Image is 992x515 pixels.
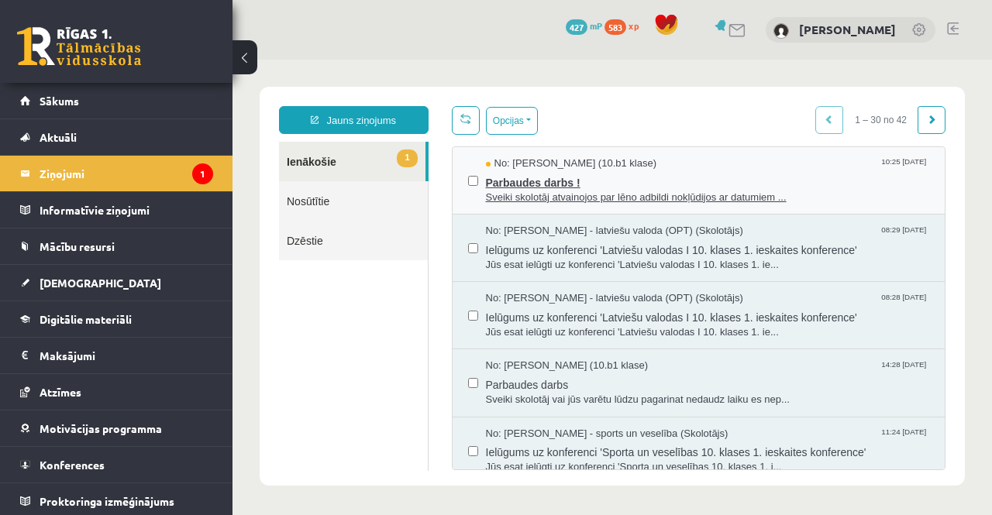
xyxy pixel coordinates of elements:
[649,97,697,108] span: 10:25 [DATE]
[253,97,697,145] a: No: [PERSON_NAME] (10.b1 klase) 10:25 [DATE] Parbaudes darbs ! Sveiki skolotāj atvainojos par lēn...
[40,421,162,435] span: Motivācijas programma
[253,47,305,75] button: Opcijas
[253,131,697,146] span: Sveiki skolotāj atvainojos par lēno adbildi nokļūdijos ar datumiem ...
[40,276,161,290] span: [DEMOGRAPHIC_DATA]
[590,19,602,32] span: mP
[46,46,196,74] a: Jauns ziņojums
[20,410,213,446] a: Motivācijas programma
[20,265,213,300] a: [DEMOGRAPHIC_DATA]
[253,179,697,198] span: Ielūgums uz konferenci 'Latviešu valodas I 10. klases 1. ieskaites konference'
[46,82,193,122] a: 1Ienākošie
[611,46,686,74] span: 1 – 30 no 42
[253,299,697,347] a: No: [PERSON_NAME] (10.b1 klase) 14:28 [DATE] Parbaudes darbs Sveiki skolotāj vai jūs varētu lūdzu...
[649,367,697,379] span: 11:24 [DATE]
[253,198,697,213] span: Jūs esat ielūgti uz konferenci 'Latviešu valodas I 10. klases 1. ie...
[40,312,132,326] span: Digitālie materiāli
[604,19,646,32] a: 583 xp
[253,367,496,382] span: No: [PERSON_NAME] - sports un veselība (Skolotājs)
[20,156,213,191] a: Ziņojumi1
[40,458,105,472] span: Konferences
[253,400,697,415] span: Jūs esat ielūgti uz konferenci 'Sporta un veselības 10. klases 1. i...
[40,156,213,191] legend: Ziņojumi
[253,367,697,415] a: No: [PERSON_NAME] - sports un veselība (Skolotājs) 11:24 [DATE] Ielūgums uz konferenci 'Sporta un...
[773,23,789,39] img: Elīna Freimane
[46,122,195,161] a: Nosūtītie
[649,232,697,243] span: 08:28 [DATE]
[40,338,213,373] legend: Maksājumi
[253,299,416,314] span: No: [PERSON_NAME] (10.b1 klase)
[20,192,213,228] a: Informatīvie ziņojumi
[46,161,195,201] a: Dzēstie
[253,232,511,246] span: No: [PERSON_NAME] - latviešu valoda (OPT) (Skolotājs)
[253,266,697,280] span: Jūs esat ielūgti uz konferenci 'Latviešu valodas I 10. klases 1. ie...
[20,447,213,482] a: Konferences
[40,94,79,108] span: Sākums
[20,374,213,410] a: Atzīmes
[253,246,697,266] span: Ielūgums uz konferenci 'Latviešu valodas I 10. klases 1. ieskaites konference'
[253,314,697,333] span: Parbaudes darbs
[253,97,425,112] span: No: [PERSON_NAME] (10.b1 klase)
[192,163,213,184] i: 1
[40,130,77,144] span: Aktuāli
[40,239,115,253] span: Mācību resursi
[40,494,174,508] span: Proktoringa izmēģinājums
[629,19,639,32] span: xp
[566,19,587,35] span: 427
[649,164,697,176] span: 08:29 [DATE]
[253,333,697,348] span: Sveiki skolotāj vai jūs varētu lūdzu pagarinat nedaudz laiku es nep...
[253,164,511,179] span: No: [PERSON_NAME] - latviešu valoda (OPT) (Skolotājs)
[20,228,213,264] a: Mācību resursi
[40,385,81,399] span: Atzīmes
[40,192,213,228] legend: Informatīvie ziņojumi
[20,301,213,337] a: Digitālie materiāli
[253,232,697,280] a: No: [PERSON_NAME] - latviešu valoda (OPT) (Skolotājs) 08:28 [DATE] Ielūgums uz konferenci 'Latvie...
[649,299,697,311] span: 14:28 [DATE]
[20,119,213,155] a: Aktuāli
[253,112,697,131] span: Parbaudes darbs !
[17,27,141,66] a: Rīgas 1. Tālmācības vidusskola
[20,83,213,118] a: Sākums
[566,19,602,32] a: 427 mP
[799,22,896,37] a: [PERSON_NAME]
[164,90,184,108] span: 1
[253,164,697,212] a: No: [PERSON_NAME] - latviešu valoda (OPT) (Skolotājs) 08:29 [DATE] Ielūgums uz konferenci 'Latvie...
[20,338,213,373] a: Maksājumi
[604,19,626,35] span: 583
[253,381,697,400] span: Ielūgums uz konferenci 'Sporta un veselības 10. klases 1. ieskaites konference'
